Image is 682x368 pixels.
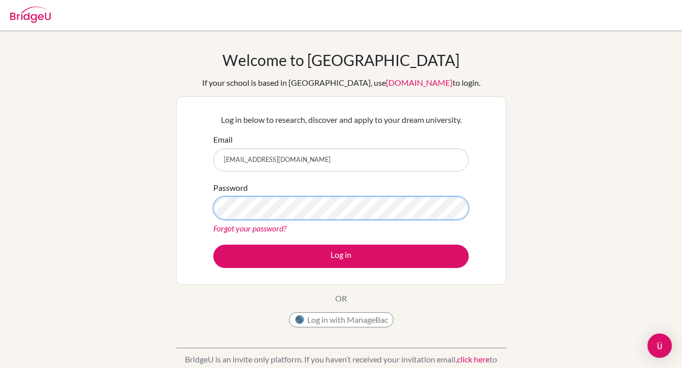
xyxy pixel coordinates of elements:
[335,292,347,305] p: OR
[202,77,480,89] div: If your school is based in [GEOGRAPHIC_DATA], use to login.
[289,312,394,327] button: Log in with ManageBac
[213,133,233,146] label: Email
[213,114,469,126] p: Log in below to research, discover and apply to your dream university.
[386,78,452,87] a: [DOMAIN_NAME]
[213,223,286,233] a: Forgot your password?
[213,245,469,268] button: Log in
[457,354,490,364] a: click here
[213,182,248,194] label: Password
[647,333,672,358] div: Open Intercom Messenger
[10,7,51,23] img: Bridge-U
[222,51,460,69] h1: Welcome to [GEOGRAPHIC_DATA]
